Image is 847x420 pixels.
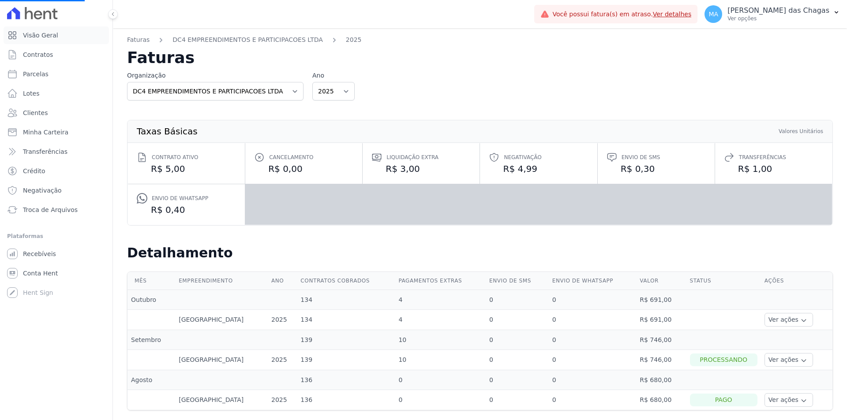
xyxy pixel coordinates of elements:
[297,370,395,390] td: 136
[690,353,757,366] div: Processando
[489,163,588,175] dd: R$ 4,99
[636,272,686,290] th: Valor
[297,390,395,410] td: 136
[486,350,549,370] td: 0
[778,127,824,135] th: Valores Unitários
[268,390,297,410] td: 2025
[4,104,109,122] a: Clientes
[23,205,78,214] span: Troca de Arquivos
[690,394,757,406] div: Pago
[127,35,150,45] a: Faturas
[697,2,847,26] button: MA [PERSON_NAME] das Chagas Ver opções
[23,128,68,137] span: Minha Carteira
[761,272,832,290] th: Ações
[549,370,637,390] td: 0
[708,11,718,17] span: MA
[4,143,109,160] a: Transferências
[4,201,109,219] a: Troca de Arquivos
[486,370,549,390] td: 0
[23,50,53,59] span: Contratos
[254,163,353,175] dd: R$ 0,00
[636,290,686,310] td: R$ 691,00
[23,89,40,98] span: Lotes
[4,182,109,199] a: Negativação
[607,163,706,175] dd: R$ 0,30
[686,272,761,290] th: Status
[739,153,786,162] span: Transferências
[636,370,686,390] td: R$ 680,00
[486,290,549,310] td: 0
[268,272,297,290] th: Ano
[724,163,823,175] dd: R$ 1,00
[127,290,175,310] td: Outubro
[395,310,486,330] td: 4
[371,163,471,175] dd: R$ 3,00
[175,350,268,370] td: [GEOGRAPHIC_DATA]
[23,249,56,258] span: Recebíveis
[395,290,486,310] td: 4
[297,330,395,350] td: 139
[636,330,686,350] td: R$ 746,00
[127,245,833,261] h2: Detalhamento
[549,272,637,290] th: Envio de Whatsapp
[549,290,637,310] td: 0
[23,167,45,175] span: Crédito
[172,35,323,45] a: DC4 EMPREENDIMENTOS E PARTICIPACOES LTDA
[23,70,49,78] span: Parcelas
[4,245,109,263] a: Recebíveis
[152,153,198,162] span: Contrato ativo
[727,15,829,22] p: Ver opções
[127,330,175,350] td: Setembro
[136,127,198,135] th: Taxas Básicas
[4,65,109,83] a: Parcelas
[765,353,813,367] button: Ver ações
[553,10,692,19] span: Você possui fatura(s) em atraso.
[4,264,109,282] a: Conta Hent
[4,85,109,102] a: Lotes
[127,272,175,290] th: Mês
[297,290,395,310] td: 134
[636,390,686,410] td: R$ 680,00
[297,272,395,290] th: Contratos cobrados
[137,163,236,175] dd: R$ 5,00
[622,153,660,162] span: Envio de SMS
[297,350,395,370] td: 139
[549,310,637,330] td: 0
[297,310,395,330] td: 134
[549,390,637,410] td: 0
[486,272,549,290] th: Envio de SMS
[486,310,549,330] td: 0
[152,194,208,203] span: Envio de Whatsapp
[395,350,486,370] td: 10
[395,370,486,390] td: 0
[23,147,67,156] span: Transferências
[175,272,268,290] th: Empreendimento
[386,153,438,162] span: Liquidação extra
[395,330,486,350] td: 10
[549,330,637,350] td: 0
[4,46,109,63] a: Contratos
[765,313,813,327] button: Ver ações
[23,186,62,195] span: Negativação
[23,108,48,117] span: Clientes
[4,162,109,180] a: Crédito
[269,153,313,162] span: Cancelamento
[486,390,549,410] td: 0
[653,11,692,18] a: Ver detalhes
[504,153,541,162] span: Negativação
[312,71,355,80] label: Ano
[127,35,833,50] nav: Breadcrumb
[395,390,486,410] td: 0
[175,310,268,330] td: [GEOGRAPHIC_DATA]
[486,330,549,350] td: 0
[137,204,236,216] dd: R$ 0,40
[127,50,833,66] h2: Faturas
[127,370,175,390] td: Agosto
[765,393,813,407] button: Ver ações
[23,31,58,40] span: Visão Geral
[636,310,686,330] td: R$ 691,00
[395,272,486,290] th: Pagamentos extras
[127,71,304,80] label: Organização
[4,26,109,44] a: Visão Geral
[346,35,362,45] a: 2025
